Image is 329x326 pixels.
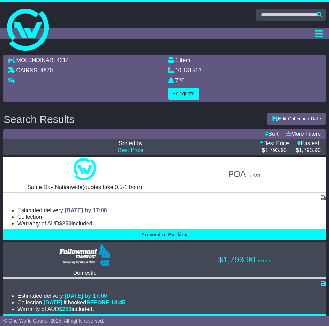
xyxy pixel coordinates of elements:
[118,147,143,153] a: Best Price
[59,221,72,227] span: $
[175,67,202,73] span: 10.131513
[17,214,326,220] li: Collection
[59,306,72,312] span: $
[312,28,326,39] button: Toggle navigation
[265,131,278,137] a: Sort
[86,299,110,305] span: BEFORE
[27,184,142,190] span: Same Day Nationwide(quotes take 0.5-1 hour)
[265,147,287,153] span: 1,793.90
[17,299,326,306] li: Collection
[37,67,53,73] span: , 4870
[8,140,253,147] p: Sorted by
[44,299,125,305] span: if booked
[111,299,125,305] span: 13:45
[53,57,69,63] span: , 4214
[286,131,321,137] a: More Filters
[73,270,96,276] span: Domestic
[3,314,326,326] button: Proceed to Booking
[16,67,37,73] span: CAIRNS
[17,292,326,299] li: Estimated delivery
[267,113,326,125] button: Edit Collection Date
[260,147,289,154] p: $
[3,318,104,324] span: © One World Courier 2025. All rights reserved.
[168,88,199,100] button: Edit quote
[248,174,260,178] span: inc GST
[44,299,62,305] span: [DATE]
[62,221,72,227] span: 250
[168,169,321,179] p: POA
[175,77,185,83] span: 720
[296,147,321,154] p: $
[17,207,326,214] li: Estimated delivery
[168,255,321,265] p: $1,793.90
[17,306,326,312] li: Warranty of AUD included.
[65,293,107,299] span: [DATE] by 17:00
[180,57,190,63] span: item
[3,229,326,240] button: Proceed to Booking
[299,147,321,153] span: 1,793.90
[59,244,110,266] img: Followmont Transport: Domestic
[65,207,107,213] span: [DATE] by 17:00
[62,306,72,312] span: 250
[16,57,53,63] span: MOLENDINAR
[260,140,289,146] a: Best Price
[258,259,270,263] span: inc GST
[297,140,319,146] a: Fastest
[175,57,178,63] span: 1
[17,220,326,227] li: Warranty of AUD included.
[74,158,96,180] img: One World Courier: Same Day Nationwide(quotes take 0.5-1 hour)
